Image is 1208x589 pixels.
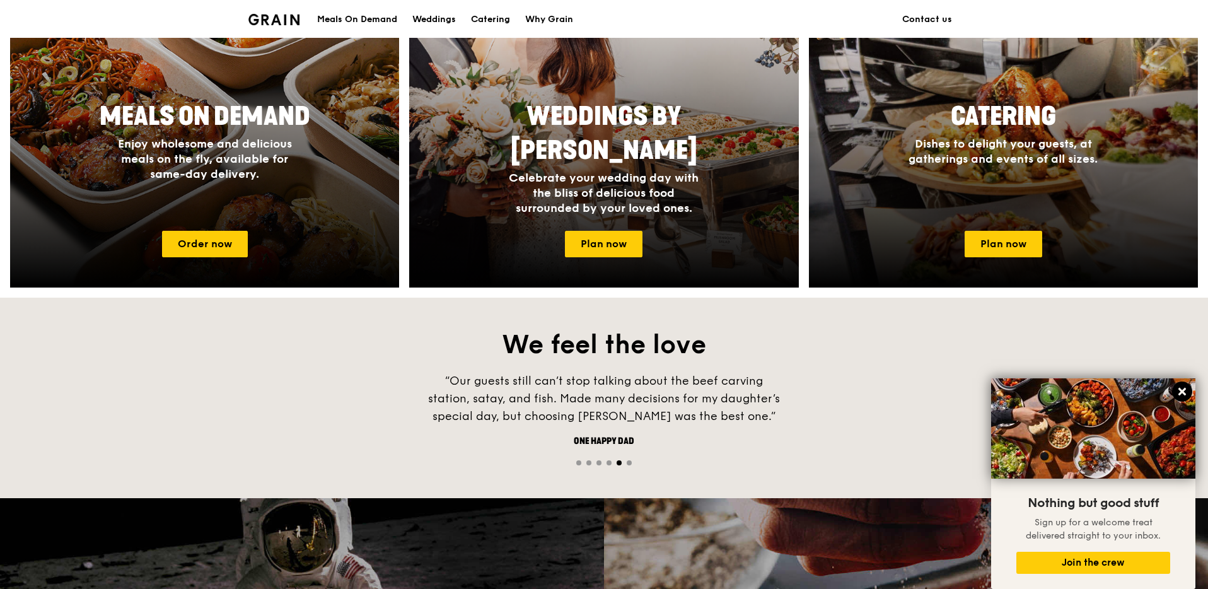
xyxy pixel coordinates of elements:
a: Why Grain [518,1,581,38]
img: DSC07876-Edit02-Large.jpeg [991,378,1195,479]
div: Why Grain [525,1,573,38]
span: Go to slide 3 [596,460,601,465]
div: Catering [471,1,510,38]
span: Go to slide 2 [586,460,591,465]
span: Meals On Demand [100,102,310,132]
span: Go to slide 6 [627,460,632,465]
span: Nothing but good stuff [1028,496,1159,511]
div: Meals On Demand [317,1,397,38]
button: Join the crew [1016,552,1170,574]
span: Weddings by [PERSON_NAME] [511,102,697,166]
a: Contact us [895,1,960,38]
div: Weddings [412,1,456,38]
span: Catering [951,102,1056,132]
a: Plan now [965,231,1042,257]
span: Dishes to delight your guests, at gatherings and events of all sizes. [909,137,1098,166]
span: Celebrate your wedding day with the bliss of delicious food surrounded by your loved ones. [509,171,699,215]
a: Order now [162,231,248,257]
span: Go to slide 5 [617,460,622,465]
button: Close [1172,382,1192,402]
span: Sign up for a welcome treat delivered straight to your inbox. [1026,517,1161,541]
div: One happy dad [415,435,793,448]
span: Enjoy wholesome and delicious meals on the fly, available for same-day delivery. [118,137,292,181]
a: Catering [463,1,518,38]
span: Go to slide 1 [576,460,581,465]
img: Grain [248,14,299,25]
a: Plan now [565,231,642,257]
div: “Our guests still can’t stop talking about the beef carving station, satay, and fish. Made many d... [415,372,793,425]
a: Weddings [405,1,463,38]
span: Go to slide 4 [607,460,612,465]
